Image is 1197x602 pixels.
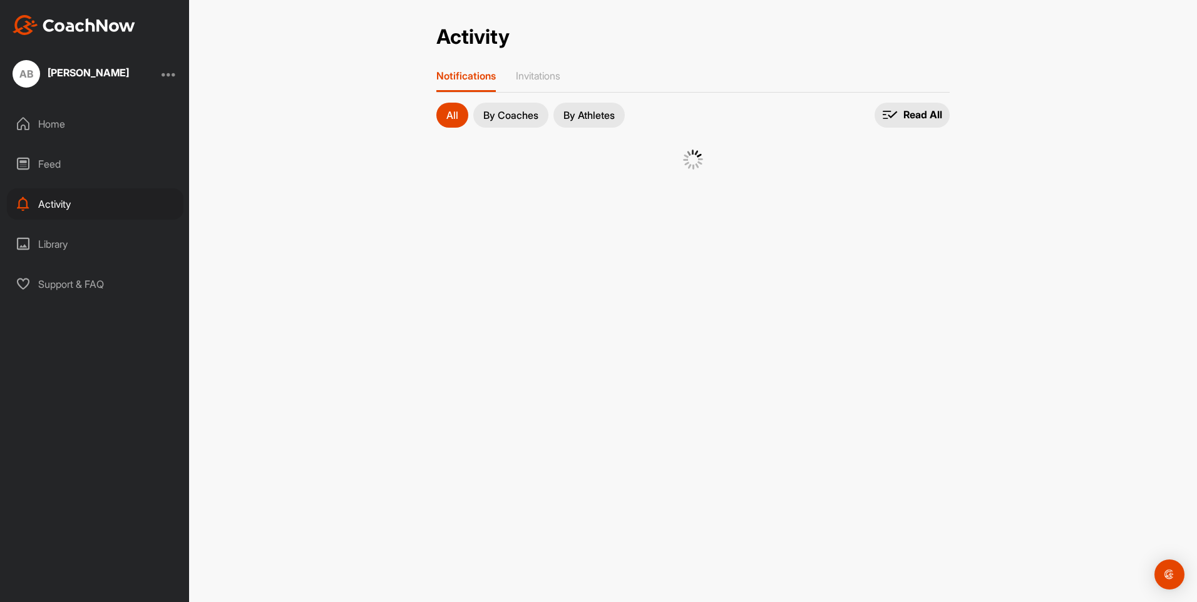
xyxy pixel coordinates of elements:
button: By Athletes [553,103,625,128]
div: Feed [7,148,183,180]
button: By Coaches [473,103,548,128]
img: G6gVgL6ErOh57ABN0eRmCEwV0I4iEi4d8EwaPGI0tHgoAbU4EAHFLEQAh+QQFCgALACwIAA4AGAASAAAEbHDJSesaOCdk+8xg... [683,150,703,170]
p: Notifications [436,69,496,82]
img: CoachNow [13,15,135,35]
div: [PERSON_NAME] [48,68,129,78]
p: All [446,110,458,120]
p: By Athletes [563,110,615,120]
div: Library [7,228,183,260]
p: By Coaches [483,110,538,120]
div: Support & FAQ [7,268,183,300]
div: Home [7,108,183,140]
h2: Activity [436,25,510,49]
button: All [436,103,468,128]
div: AB [13,60,40,88]
p: Read All [903,108,942,121]
p: Invitations [516,69,560,82]
div: Open Intercom Messenger [1154,559,1184,589]
div: Activity [7,188,183,220]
